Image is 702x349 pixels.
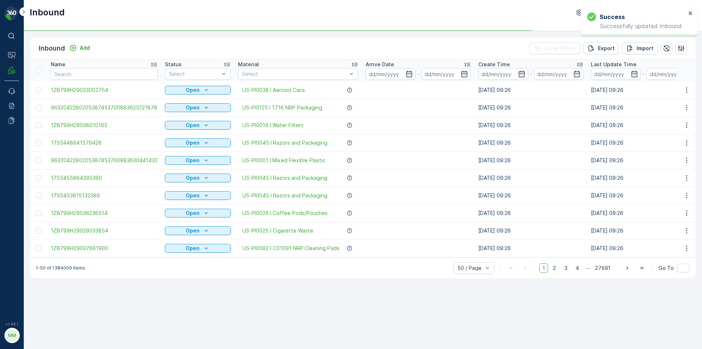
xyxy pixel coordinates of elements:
[646,68,697,80] input: dd/mm/yyyy
[80,44,90,52] p: Add
[561,263,571,273] span: 3
[421,68,471,80] input: dd/mm/yyyy
[165,244,231,253] button: Open
[6,181,31,187] span: Material :
[591,68,641,80] input: dd/mm/yyyy
[587,81,700,99] td: [DATE] 09:26
[165,174,231,182] button: Open
[475,187,587,204] td: [DATE] 09:26
[186,157,200,164] p: Open
[186,139,200,146] p: Open
[622,42,658,54] button: Import
[475,240,587,257] td: [DATE] 09:26
[583,42,619,54] button: Export
[186,245,200,252] p: Open
[51,61,65,68] p: Name
[658,264,674,272] span: Go To
[550,263,559,273] span: 2
[186,209,200,217] p: Open
[587,204,700,222] td: [DATE] 09:26
[51,227,158,234] a: 1ZB799H29029033854
[169,70,219,78] p: Select
[417,70,420,78] p: -
[475,134,587,152] td: [DATE] 09:26
[36,175,42,181] div: Toggle Row Selected
[600,12,625,21] h3: Success
[242,227,313,234] a: US-PI0025 I Cigarette Waste
[475,222,587,240] td: [DATE] 09:26
[51,209,158,217] a: 1ZB799H29036236514
[6,144,38,151] span: Net Weight :
[587,134,700,152] td: [DATE] 09:26
[186,86,200,94] p: Open
[36,245,42,251] div: Toggle Row Selected
[544,45,576,52] p: Clear Filters
[165,61,182,68] p: Status
[36,157,42,163] div: Toggle Row Selected
[242,192,327,199] a: US-PI0045 I Razors and Packaging
[165,226,231,235] button: Open
[591,61,637,68] p: Last Update Time
[51,157,158,164] a: 9632042280205387453700883630441432
[51,104,158,111] span: 9632042280205387453700883625121878
[186,174,200,182] p: Open
[587,222,700,240] td: [DATE] 09:26
[282,6,419,15] p: FD, SO60671, [DATE], #2_Copy 1755533562814
[36,140,42,146] div: Toggle Row Selected
[242,174,327,182] span: US-PI0045 I Razors and Packaging
[6,120,24,126] span: Name :
[41,156,44,163] span: -
[6,132,43,138] span: Total Weight :
[186,227,200,234] p: Open
[478,68,528,80] input: dd/mm/yyyy
[587,240,700,257] td: [DATE] 09:26
[242,139,327,146] span: US-PI0045 I Razors and Packaging
[51,139,158,146] a: 1755448641576426
[165,191,231,200] button: Open
[36,87,42,93] div: Toggle Row Selected
[242,157,325,164] span: US-PI0001 I Mixed Flexible Plastic
[186,122,200,129] p: Open
[242,209,328,217] a: US-PI0026 I Coffee Pods/Pouches
[529,42,580,54] button: Clear Filters
[51,86,158,94] a: 1ZB799H29033002754
[36,122,42,128] div: Toggle Row Selected
[165,121,231,130] button: Open
[242,245,339,252] span: US-PI0082 I C01091 NRP Cleaning Pads
[587,99,700,116] td: [DATE] 09:26
[51,68,158,80] input: Search
[242,86,305,94] a: US-PI0038 I Aerosol Cans
[4,322,19,326] span: v 1.48.1
[38,144,41,151] span: -
[165,156,231,165] button: Open
[539,263,548,273] span: 1
[637,45,653,52] p: Import
[51,122,158,129] a: 1ZB799H29038010165
[36,265,85,271] p: 1-50 of 1384009 items
[587,169,700,187] td: [DATE] 09:26
[51,245,158,252] a: 1ZB799H29037661900
[598,45,615,52] p: Export
[186,104,200,111] p: Open
[238,61,259,68] p: Material
[24,120,141,126] span: FD, SO60671, [DATE], #2_Copy 1755533562814
[475,99,587,116] td: [DATE] 09:26
[6,330,18,341] div: MM
[572,263,582,273] span: 4
[587,116,700,134] td: [DATE] 09:26
[366,61,394,68] p: Arrive Date
[530,70,532,78] p: -
[36,210,42,216] div: Toggle Row Selected
[587,187,700,204] td: [DATE] 09:26
[30,7,65,18] p: Inbound
[36,105,42,111] div: Toggle Row Selected
[587,23,686,29] p: Successfully updated Inbound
